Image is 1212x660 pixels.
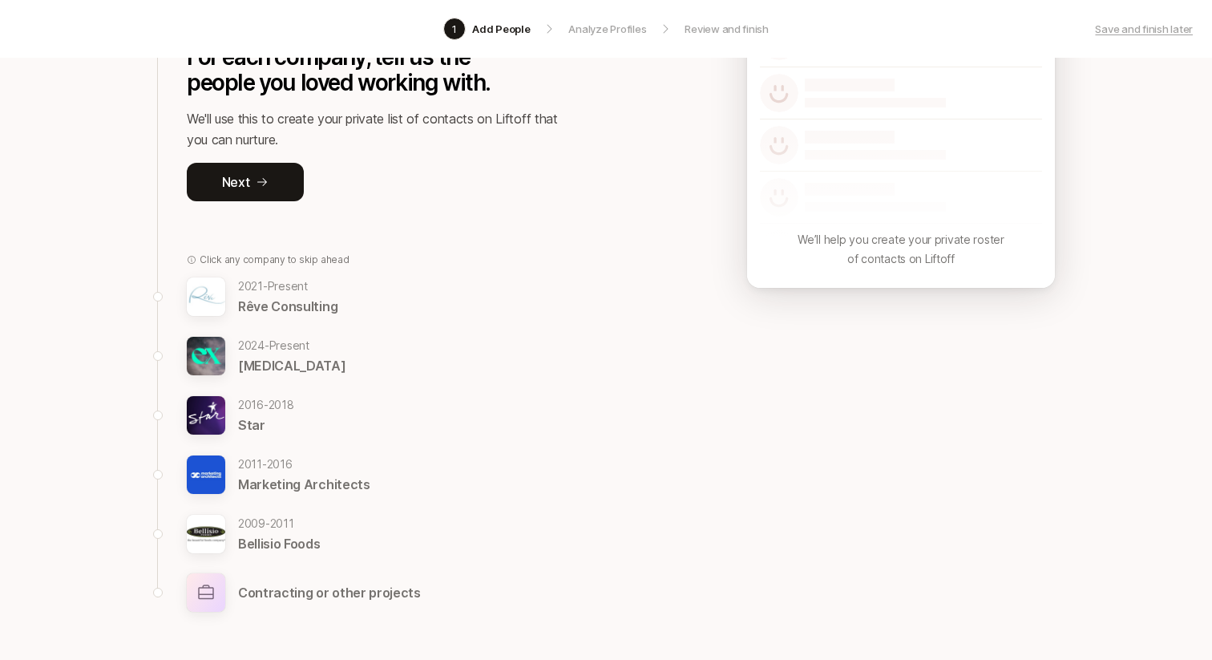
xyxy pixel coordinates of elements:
p: Analyze Profiles [568,21,646,37]
p: Marketing Architects [238,474,370,495]
p: Rêve Consulting [238,296,337,317]
p: For each company, tell us the people you loved working with. [187,44,531,95]
p: 2016 - 2018 [238,395,294,415]
p: We’ll help you create your private roster of contacts on Liftoff [798,230,1004,269]
img: 48654a57_47c7_4bbb_82ee_8093273a793b.jpg [187,456,225,494]
p: Bellisio Foods [238,533,321,554]
p: We'll use this to create your private list of contacts on Liftoff that you can nurture. [187,108,572,150]
p: [MEDICAL_DATA] [238,355,346,376]
img: d1d2a5a9_8c54_4498_a706_c1c2e75b501c.jpg [187,515,225,553]
p: Review and finish [685,21,769,37]
img: 738bfce8_86b5_4fc7_996d_5c7a3f7293f2.jpg [187,337,225,375]
img: 07679416_b8f2_41bf_a658_85dc6b98888a.jpg [187,396,225,435]
p: 1 [452,21,457,37]
img: 0fff5fe1_d9c2_4cf6_b60b_fd6b54ad43ba.jpg [187,277,225,316]
a: Save and finish later [1095,21,1193,37]
p: 2011 - 2016 [238,455,370,474]
p: Star [238,415,294,435]
p: Contracting or other projects [238,582,421,603]
p: Click any company to skip ahead [200,253,349,267]
p: 2024 - Present [238,336,346,355]
p: 2021 - Present [238,277,337,296]
p: Next [222,172,250,192]
img: other-company-logo.svg [187,573,225,612]
button: Next [187,163,304,201]
p: Add People [472,21,530,37]
img: default-avatar.svg [760,74,798,112]
p: 2009 - 2011 [238,514,321,533]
